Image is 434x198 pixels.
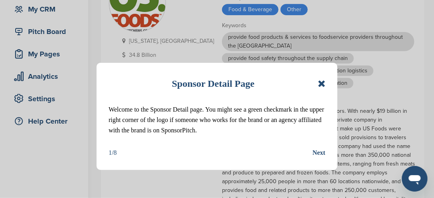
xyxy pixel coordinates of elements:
[313,148,325,158] button: Next
[402,166,428,192] iframe: Button to launch messaging window
[172,75,254,92] h1: Sponsor Detail Page
[109,104,325,136] p: Welcome to the Sponsor Detail page. You might see a green checkmark in the upper right corner of ...
[109,148,117,158] div: 1/8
